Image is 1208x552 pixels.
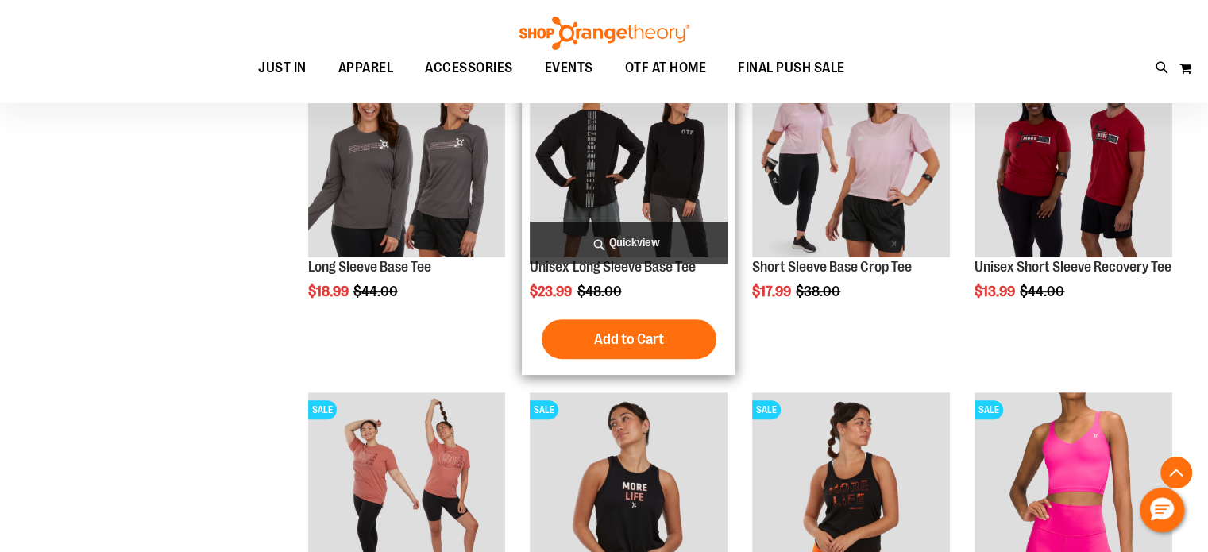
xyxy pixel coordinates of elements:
a: Unisex Long Sleeve Base Tee [530,259,695,275]
a: JUST IN [242,50,322,87]
a: Product image for Unisex SS Recovery TeeSALE [975,60,1172,261]
span: $23.99 [530,284,574,299]
img: Shop Orangetheory [517,17,692,50]
span: FINAL PUSH SALE [738,50,845,86]
div: product [300,52,514,341]
a: ACCESSORIES [409,50,529,87]
div: product [967,52,1180,341]
span: SALE [308,400,337,419]
span: SALE [752,400,781,419]
div: product [744,52,958,341]
button: Hello, have a question? Let’s chat. [1140,488,1184,532]
span: $44.00 [1020,284,1067,299]
a: Quickview [530,222,728,264]
button: Add to Cart [542,319,716,359]
img: Product image for Short Sleeve Base Crop Tee [752,60,950,258]
span: $17.99 [752,284,793,299]
a: Product image for Unisex Long Sleeve Base TeeSALE [530,60,728,261]
div: product [522,52,735,376]
span: SALE [975,400,1003,419]
img: Product image for Unisex SS Recovery Tee [975,60,1172,258]
span: $13.99 [975,284,1017,299]
span: ACCESSORIES [425,50,513,86]
span: $38.00 [796,284,843,299]
a: EVENTS [529,50,609,87]
a: APPAREL [322,50,410,86]
a: OTF AT HOME [609,50,723,87]
a: Short Sleeve Base Crop Tee [752,259,912,275]
span: Add to Cart [594,330,664,348]
a: Long Sleeve Base Tee [308,259,431,275]
span: APPAREL [338,50,394,86]
span: JUST IN [258,50,307,86]
span: $48.00 [577,284,623,299]
span: $18.99 [308,284,351,299]
a: Product image for Long Sleeve Base TeeSALE [308,60,506,261]
a: FINAL PUSH SALE [722,50,861,87]
img: Product image for Unisex Long Sleeve Base Tee [530,60,728,258]
button: Back To Top [1160,457,1192,488]
span: $44.00 [353,284,400,299]
span: OTF AT HOME [625,50,707,86]
span: SALE [530,400,558,419]
img: Product image for Long Sleeve Base Tee [308,60,506,258]
a: Product image for Short Sleeve Base Crop TeeSALE [752,60,950,261]
span: EVENTS [545,50,593,86]
a: Unisex Short Sleeve Recovery Tee [975,259,1171,275]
